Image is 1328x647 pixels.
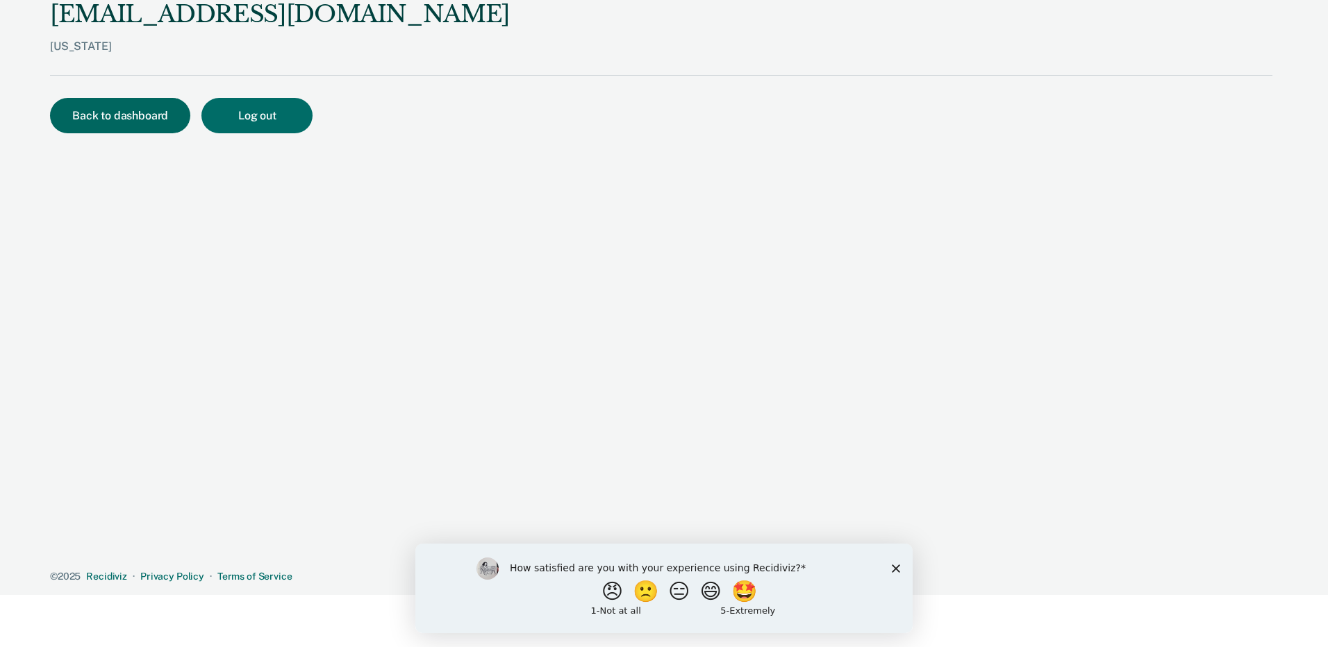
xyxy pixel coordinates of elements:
[50,40,510,75] div: [US_STATE]
[50,571,81,582] span: © 2025
[201,98,313,133] button: Log out
[50,98,190,133] button: Back to dashboard
[140,571,204,582] a: Privacy Policy
[50,571,1272,582] div: · ·
[86,571,127,582] a: Recidiviz
[217,571,292,582] a: Terms of Service
[415,544,913,633] iframe: Survey by Kim from Recidiviz
[50,110,201,121] a: Back to dashboard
